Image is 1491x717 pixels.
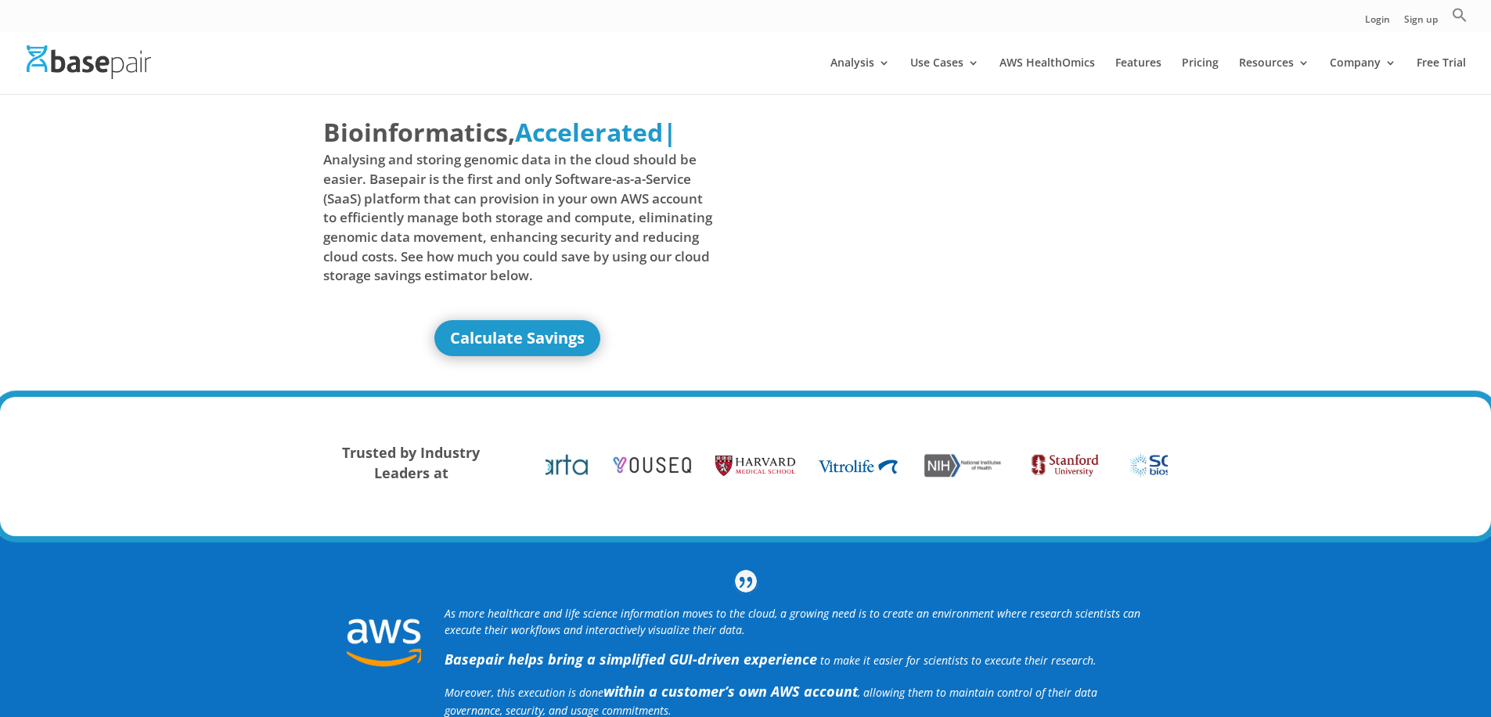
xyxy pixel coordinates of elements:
[910,57,979,94] a: Use Cases
[445,650,817,668] strong: Basepair helps bring a simplified GUI-driven experience
[323,114,515,150] span: Bioinformatics,
[663,115,677,149] span: |
[1413,639,1472,698] iframe: Drift Widget Chat Controller
[758,114,1147,333] iframe: Basepair - NGS Analysis Simplified
[820,653,1097,668] span: to make it easier for scientists to execute their research.
[27,45,151,79] img: Basepair
[1115,57,1161,94] a: Features
[434,320,600,356] a: Calculate Savings
[342,443,480,482] strong: Trusted by Industry Leaders at
[830,57,890,94] a: Analysis
[1452,7,1468,31] a: Search Icon Link
[1404,15,1438,31] a: Sign up
[999,57,1095,94] a: AWS HealthOmics
[1417,57,1466,94] a: Free Trial
[603,682,858,701] b: within a customer’s own AWS account
[1239,57,1309,94] a: Resources
[445,606,1140,637] i: As more healthcare and life science information moves to the cloud, a growing need is to create a...
[1452,7,1468,23] svg: Search
[323,150,713,285] span: Analysing and storing genomic data in the cloud should be easier. Basepair is the first and only ...
[1330,57,1396,94] a: Company
[515,115,663,149] span: Accelerated
[1182,57,1219,94] a: Pricing
[1365,15,1390,31] a: Login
